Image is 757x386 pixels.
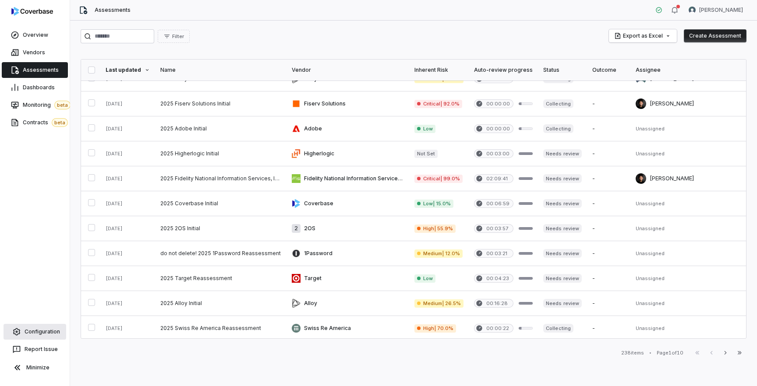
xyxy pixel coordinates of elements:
[414,67,463,74] div: Inherent Risk
[2,97,68,113] a: Monitoringbeta
[587,191,630,216] td: -
[2,80,68,95] a: Dashboards
[587,241,630,266] td: -
[621,350,644,356] div: 238 items
[26,364,50,371] span: Minimize
[699,7,743,14] span: [PERSON_NAME]
[2,115,68,130] a: Contractsbeta
[636,67,743,74] div: Assignee
[636,173,646,184] img: Clarence Chio avatar
[689,7,696,14] img: Zi Chong Kao avatar
[684,29,746,42] button: Create Assessment
[292,67,404,74] div: Vendor
[23,101,71,109] span: Monitoring
[587,291,630,316] td: -
[4,324,66,340] a: Configuration
[2,27,68,43] a: Overview
[106,67,150,74] div: Last updated
[95,7,131,14] span: Assessments
[636,98,646,109] img: Clarence Chio avatar
[23,84,55,91] span: Dashboards
[657,350,683,356] div: Page 1 of 10
[587,216,630,241] td: -
[172,33,184,40] span: Filter
[609,29,677,42] button: Export as Excel
[11,7,53,16] img: logo-D7KZi-bG.svg
[2,45,68,60] a: Vendors
[52,118,68,127] span: beta
[54,101,71,109] span: beta
[474,67,533,74] div: Auto-review progress
[587,166,630,191] td: -
[4,341,66,357] button: Report Issue
[587,316,630,341] td: -
[25,328,60,335] span: Configuration
[23,32,48,39] span: Overview
[25,346,58,353] span: Report Issue
[587,266,630,291] td: -
[649,350,651,356] div: •
[23,67,59,74] span: Assessments
[543,67,581,74] div: Status
[158,30,190,43] button: Filter
[683,4,748,17] button: Zi Chong Kao avatar[PERSON_NAME]
[2,62,68,78] a: Assessments
[160,67,281,74] div: Name
[587,141,630,166] td: -
[587,91,630,116] td: -
[587,116,630,141] td: -
[592,67,625,74] div: Outcome
[23,49,45,56] span: Vendors
[23,118,68,127] span: Contracts
[4,359,66,376] button: Minimize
